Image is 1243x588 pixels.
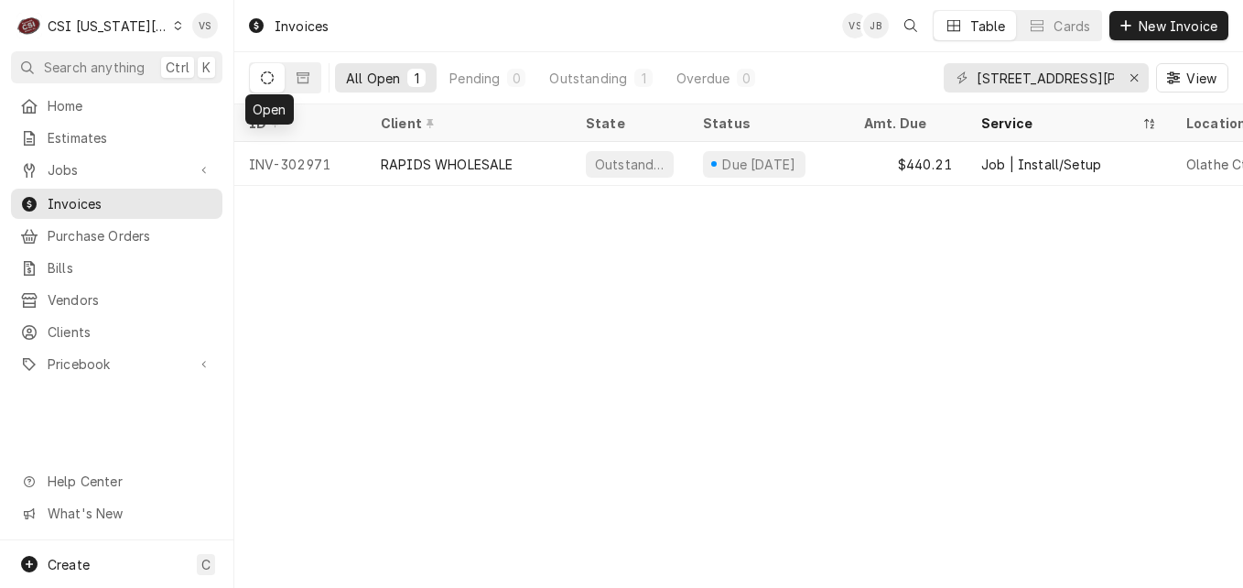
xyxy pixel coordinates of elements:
[48,504,211,523] span: What's New
[970,16,1006,36] div: Table
[48,160,186,180] span: Jobs
[48,16,168,36] div: CSI [US_STATE][GEOGRAPHIC_DATA]
[842,13,868,38] div: Vicky Stuesse's Avatar
[549,69,627,88] div: Outstanding
[346,69,400,88] div: All Open
[1183,69,1220,88] span: View
[48,226,213,245] span: Purchase Orders
[740,69,751,88] div: 0
[11,123,222,153] a: Estimates
[201,555,211,574] span: C
[44,58,145,77] span: Search anything
[1119,63,1149,93] button: Erase input
[192,13,218,38] div: Vicky Stuesse's Avatar
[11,91,222,121] a: Home
[842,13,868,38] div: VS
[11,317,222,347] a: Clients
[11,466,222,496] a: Go to Help Center
[202,58,211,77] span: K
[11,51,222,83] button: Search anythingCtrlK
[511,69,522,88] div: 0
[703,114,831,133] div: Status
[234,142,366,186] div: INV-302971
[849,142,967,186] div: $440.21
[863,13,889,38] div: Joshua Bennett's Avatar
[11,221,222,251] a: Purchase Orders
[977,63,1114,93] input: Keyword search
[245,94,294,125] div: Open
[48,128,213,147] span: Estimates
[11,349,222,379] a: Go to Pricebook
[449,69,500,88] div: Pending
[676,69,730,88] div: Overdue
[48,354,186,374] span: Pricebook
[166,58,189,77] span: Ctrl
[586,114,674,133] div: State
[1054,16,1090,36] div: Cards
[863,13,889,38] div: JB
[11,155,222,185] a: Go to Jobs
[11,253,222,283] a: Bills
[11,285,222,315] a: Vendors
[48,194,213,213] span: Invoices
[381,155,513,174] div: RAPIDS WHOLESALE
[11,498,222,528] a: Go to What's New
[1135,16,1221,36] span: New Invoice
[192,13,218,38] div: VS
[411,69,422,88] div: 1
[981,155,1101,174] div: Job | Install/Setup
[48,96,213,115] span: Home
[896,11,925,40] button: Open search
[593,155,666,174] div: Outstanding
[720,155,798,174] div: Due [DATE]
[48,322,213,342] span: Clients
[1156,63,1228,93] button: View
[48,290,213,310] span: Vendors
[381,114,553,133] div: Client
[638,69,649,88] div: 1
[48,557,90,572] span: Create
[249,114,348,133] div: ID
[16,13,42,38] div: CSI Kansas City's Avatar
[48,258,213,278] span: Bills
[864,114,948,133] div: Amt. Due
[1109,11,1228,40] button: New Invoice
[11,189,222,219] a: Invoices
[16,13,42,38] div: C
[48,472,211,491] span: Help Center
[981,114,1139,133] div: Service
